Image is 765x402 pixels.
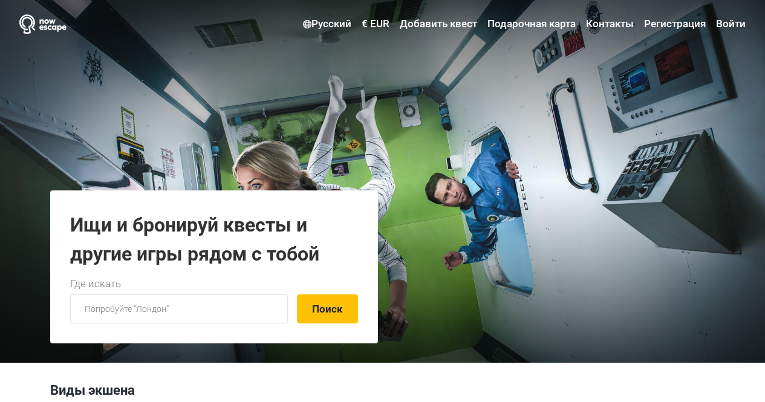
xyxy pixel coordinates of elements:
img: Русский [303,20,311,28]
a: Войти [713,13,746,35]
a: Контакты [583,13,637,35]
input: Попробуйте “Лондон” [70,294,288,323]
a: € EUR [359,13,392,35]
h1: Ищи и бронируй квесты и другие игры рядом с тобой [70,210,358,268]
a: Добавить квест [397,13,480,35]
a: Русский [300,13,354,35]
button: Поиск [297,294,358,323]
a: Регистрация [641,13,709,35]
a: Подарочная карта [484,13,579,35]
img: Nowescape logo [19,15,67,34]
label: Где искать [70,276,121,292]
